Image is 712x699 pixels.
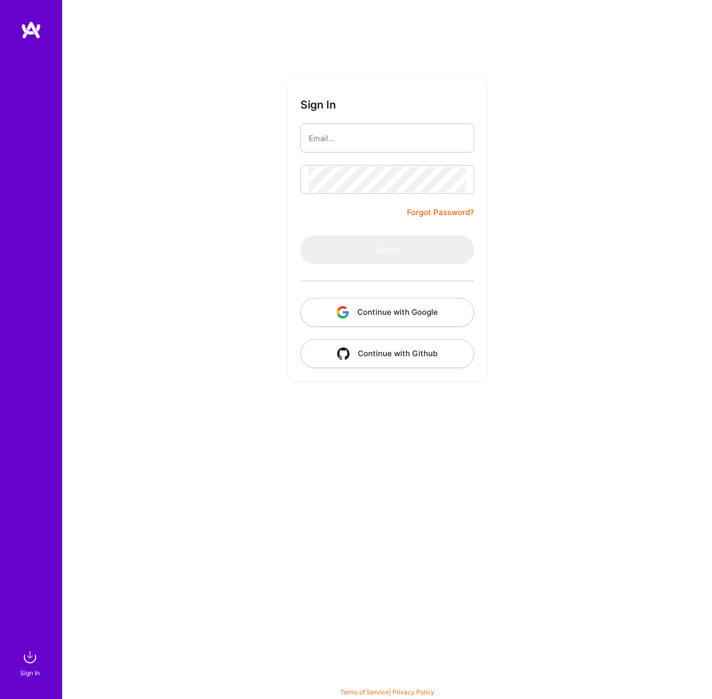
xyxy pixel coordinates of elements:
[337,347,350,360] img: icon
[300,298,474,327] button: Continue with Google
[300,98,336,111] h3: Sign In
[300,339,474,368] button: Continue with Github
[309,125,466,151] input: Email...
[62,668,712,694] div: © 2025 ATeams Inc., All rights reserved.
[300,235,474,264] button: Sign In
[20,647,40,667] img: sign in
[340,688,434,696] span: |
[392,688,434,696] a: Privacy Policy
[21,21,41,39] img: logo
[22,647,40,678] a: sign inSign In
[20,667,40,678] div: Sign In
[337,306,349,318] img: icon
[407,206,474,219] a: Forgot Password?
[340,688,389,696] a: Terms of Service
